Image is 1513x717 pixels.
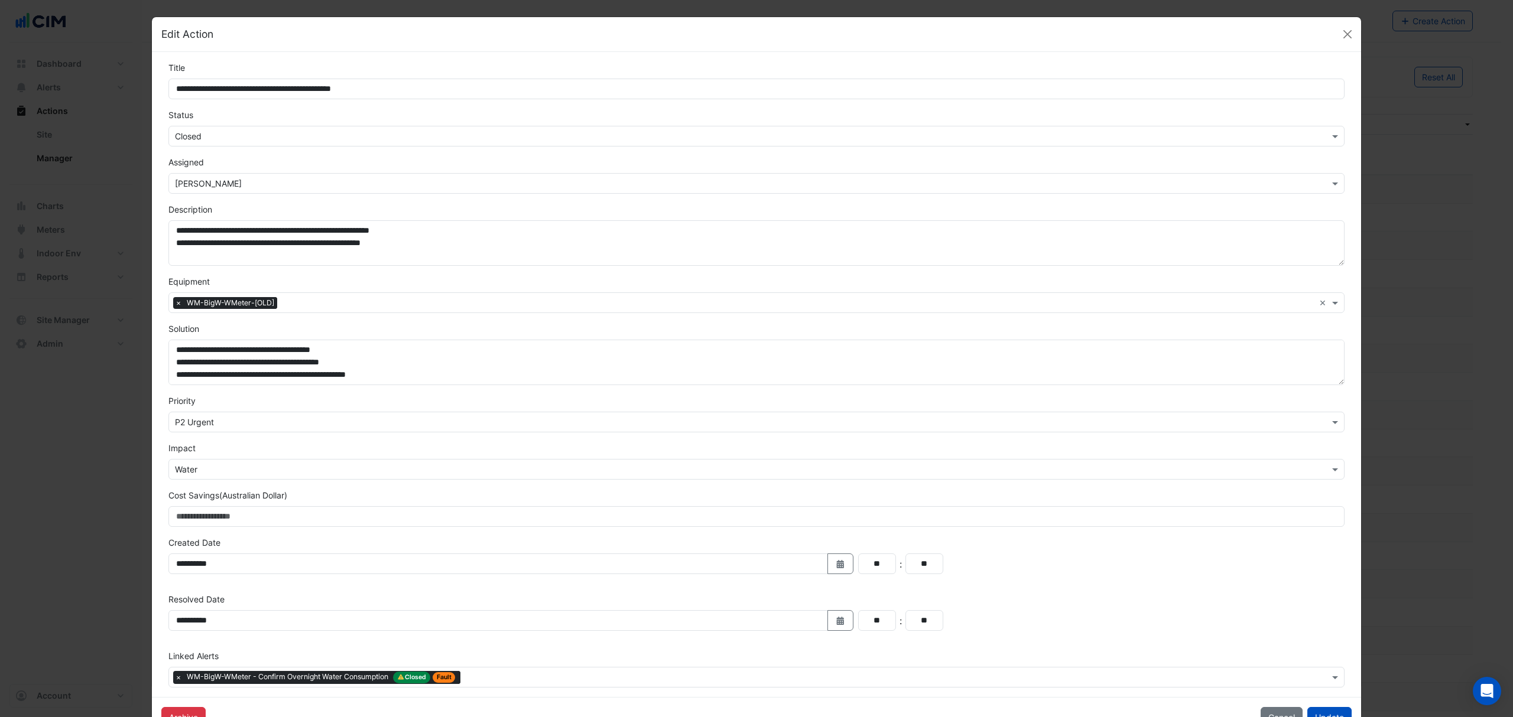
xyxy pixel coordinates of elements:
[184,297,277,309] span: WM-BigW-WMeter-[OLD]
[168,203,212,216] label: Description
[858,610,896,631] input: Hours
[168,156,204,168] label: Assigned
[173,672,184,683] span: ×
[1473,677,1501,705] div: Open Intercom Messenger
[905,553,943,574] input: Minutes
[168,322,199,335] label: Solution
[168,275,210,288] label: Equipment
[184,671,460,684] span: WM-BigW-WMeter - Confirm Overnight Water Consumption
[168,593,225,605] label: Resolved Date
[168,536,220,549] label: Created Date
[168,61,185,74] label: Title
[187,672,391,683] span: WM-BigW-WMeter - Confirm Overnight Water Consumption
[835,615,846,625] fa-icon: Select Date
[168,442,196,454] label: Impact
[161,27,213,42] h5: Edit Action
[858,553,896,574] input: Hours
[168,395,196,407] label: Priority
[1339,25,1356,43] button: Close
[835,559,846,569] fa-icon: Select Date
[393,672,430,683] span: Closed
[1319,296,1329,309] span: Clear
[168,650,219,662] label: Linked Alerts
[896,557,905,571] div: :
[433,672,456,683] span: Fault
[896,614,905,628] div: :
[173,297,184,309] span: ×
[168,489,287,501] label: Cost Savings (Australian Dollar)
[168,109,193,121] label: Status
[905,610,943,631] input: Minutes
